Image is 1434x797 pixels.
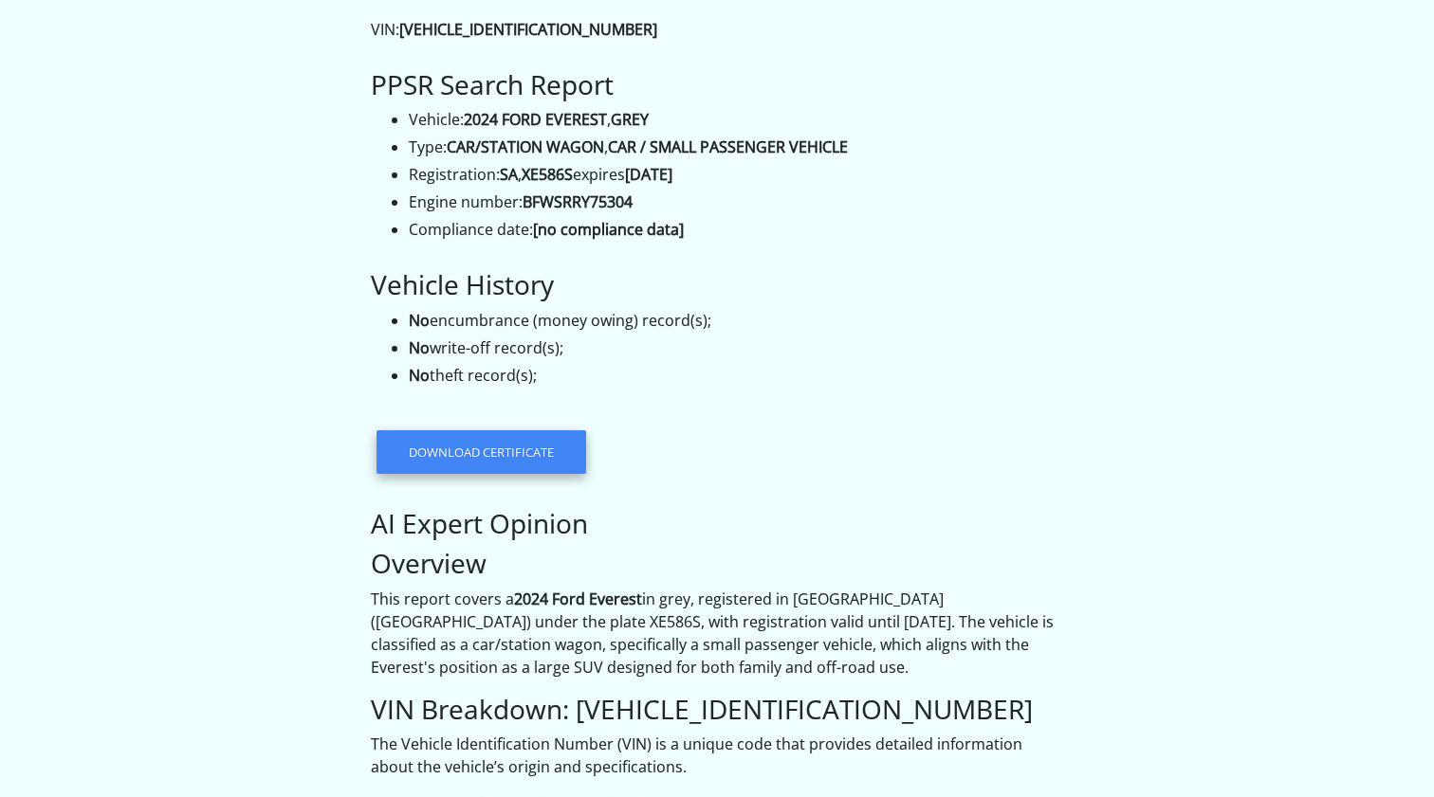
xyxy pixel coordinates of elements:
[533,219,684,240] strong: [no compliance data]
[371,18,1063,41] p: VIN:
[371,733,1063,778] p: The Vehicle Identification Number (VIN) is a unique code that provides detailed information about...
[409,365,430,386] strong: No
[371,269,1063,301] h3: Vehicle History
[409,309,1063,332] li: encumbrance (money owing) record(s);
[464,109,607,130] strong: 2024 FORD EVEREST
[523,191,633,212] strong: BFWSRRY75304
[611,109,649,130] strong: GREY
[522,164,573,185] strong: XE586S
[371,508,1063,540] h3: AI Expert Opinion
[399,19,657,40] strong: [VEHICLE_IDENTIFICATION_NUMBER]
[447,136,604,157] strong: CAR/STATION WAGON
[377,430,586,474] a: Download certificate
[409,310,430,331] strong: No
[409,136,1063,158] li: Type: ,
[409,218,1063,241] li: Compliance date:
[409,163,1063,186] li: Registration: , expires
[625,164,672,185] strong: [DATE]
[409,337,430,358] strong: No
[371,69,1063,101] h3: PPSR Search Report
[409,364,1063,387] li: theft record(s);
[514,589,642,609] strong: 2024 Ford Everest
[371,588,1063,679] p: This report covers a in grey, registered in [GEOGRAPHIC_DATA] ([GEOGRAPHIC_DATA]) under the plate...
[608,136,848,157] strong: CAR / SMALL PASSENGER VEHICLE
[409,336,1063,359] li: write-off record(s);
[500,164,518,185] strong: SA
[409,108,1063,131] li: Vehicle: ,
[371,694,1063,726] h3: VIN Breakdown: [VEHICLE_IDENTIFICATION_NUMBER]
[409,190,1063,213] li: Engine number:
[371,548,1063,580] h3: Overview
